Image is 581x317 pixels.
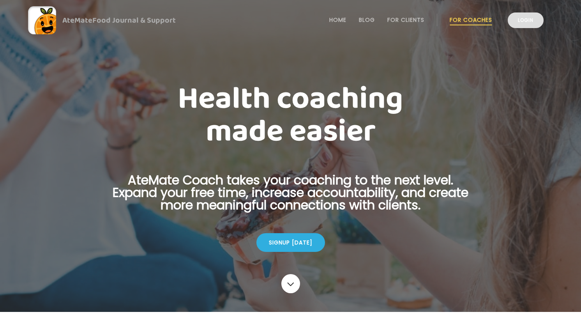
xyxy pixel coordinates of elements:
div: AteMate [56,14,176,27]
a: AteMateFood Journal & Support [28,6,553,34]
p: AteMate Coach takes your coaching to the next level. Expand your free time, increase accountabili... [101,174,481,221]
h1: Health coaching made easier [101,83,481,148]
a: For Coaches [450,17,492,23]
a: Home [329,17,346,23]
a: For Clients [387,17,424,23]
div: Signup [DATE] [256,233,325,252]
a: Blog [359,17,375,23]
span: Food Journal & Support [92,14,176,27]
a: Login [508,12,544,28]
